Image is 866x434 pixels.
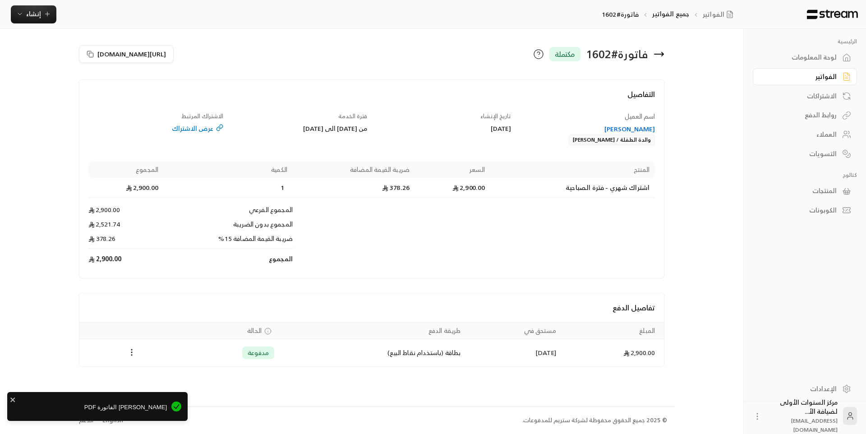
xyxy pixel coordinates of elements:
div: المنتجات [764,186,837,195]
div: الإعدادات [764,384,837,393]
div: الاشتراكات [764,92,837,101]
div: مركز السنوات الأولى لضيافة الأ... [767,398,838,434]
a: [PERSON_NAME]والدة الطفلة / [PERSON_NAME] [520,125,655,145]
span: [PERSON_NAME] الفاتورة PDF [14,403,167,412]
span: 1 [278,183,287,192]
span: الحالة [247,326,262,335]
td: [DATE] [466,339,562,366]
p: كتالوج [753,171,857,179]
span: مدفوعة [248,348,269,357]
a: الاشتراكات [753,87,857,105]
button: إنشاء [11,5,56,23]
td: 2,521.74 [88,220,164,234]
th: الكمية [164,162,293,178]
p: الرئيسية [753,38,857,45]
div: لوحة المعلومات [764,53,837,62]
a: المنتجات [753,182,857,200]
th: السعر [415,162,490,178]
a: روابط الدفع [753,106,857,124]
td: بطاقة (باستخدام نقاط البيع) [280,339,466,366]
span: اسم العميل [625,111,655,122]
th: مستحق في [466,323,562,339]
a: الفواتير [753,68,857,86]
div: © 2025 جميع الحقوق محفوظة لشركة ستريم للمدفوعات. [522,416,667,425]
div: فاتورة # 1602 [586,47,648,61]
a: جميع الفواتير [652,8,689,19]
table: Products [88,162,655,269]
div: [DATE] [376,124,511,133]
span: الاشتراك المرتبط [181,111,223,121]
a: لوحة المعلومات [753,49,857,66]
td: 2,900.00 [415,178,490,198]
td: 2,900.00 [88,178,164,198]
td: 2,900.00 [562,339,664,366]
td: 2,900.00 [88,198,164,220]
h4: تفاصيل الدفع [88,302,655,313]
span: فترة الخدمة [338,111,367,121]
td: 378.26 [88,234,164,249]
td: المجموع بدون الضريبة [164,220,293,234]
td: اشتراك شهري - فترة الصباحية [490,178,655,198]
td: المجموع الفرعي [164,198,293,220]
div: التسويات [764,149,837,158]
table: Payments [79,322,664,366]
img: Logo [806,9,859,19]
a: التسويات [753,145,857,162]
div: من [DATE] الى [DATE] [232,124,368,133]
td: المجموع [164,249,293,269]
div: [PERSON_NAME] [520,125,655,134]
div: الكوبونات [764,206,837,215]
div: العملاء [764,130,837,139]
th: المجموع [88,162,164,178]
th: طريقة الدفع [280,323,466,339]
span: [URL][DOMAIN_NAME] [97,48,166,60]
h4: التفاصيل [88,89,655,109]
a: الكوبونات [753,202,857,219]
div: الفواتير [764,72,837,81]
th: المبلغ [562,323,664,339]
td: 378.26 [293,178,415,198]
td: ضريبة القيمة المضافة 15% [164,234,293,249]
th: المنتج [490,162,655,178]
span: مكتملة [555,49,575,60]
div: روابط الدفع [764,111,837,120]
a: عرض الاشتراك [88,124,224,133]
a: الفواتير [703,10,737,19]
button: [URL][DOMAIN_NAME] [79,45,174,63]
span: إنشاء [26,8,41,19]
a: العملاء [753,126,857,143]
a: الإعدادات [753,380,857,397]
th: ضريبة القيمة المضافة [293,162,415,178]
span: تاريخ الإنشاء [480,111,511,121]
button: close [10,395,16,404]
td: 2,900.00 [88,249,164,269]
div: والدة الطفلة / [PERSON_NAME] [569,134,655,145]
nav: breadcrumb [602,9,737,19]
p: فاتورة#1602 [602,10,639,19]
